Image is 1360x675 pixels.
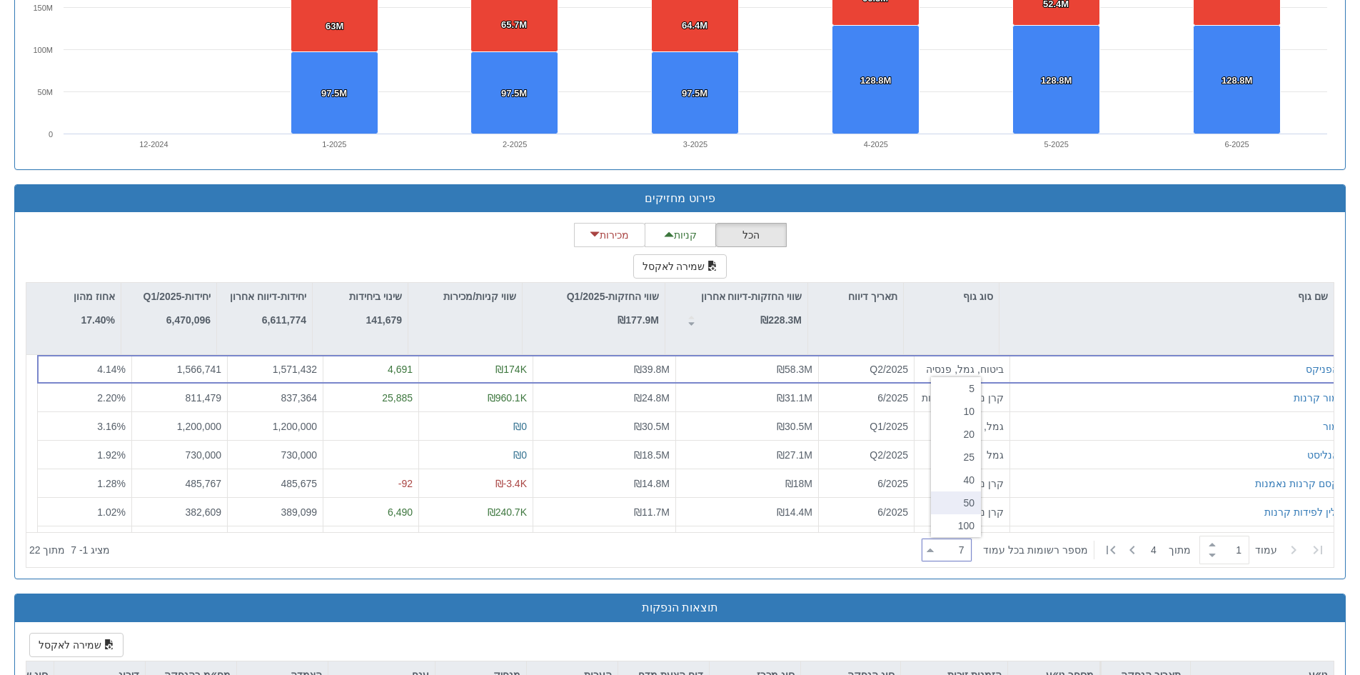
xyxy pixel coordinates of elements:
[682,88,707,99] tspan: 97.5M
[574,223,645,247] button: מכירות
[701,289,802,304] p: שווי החזקות-דיווח אחרון
[920,448,1004,462] div: גמל
[495,364,527,375] span: ₪174K
[931,491,981,514] div: 50
[760,314,802,326] strong: ₪228.3M
[825,505,908,519] div: 6/2025
[26,192,1334,205] h3: פירוט מחזיקים
[44,419,126,434] div: 3.16 %
[1044,140,1069,149] text: 5-2025
[139,140,168,149] text: 12-2024
[81,314,115,326] strong: 17.40%
[233,476,317,491] div: 485,675
[408,283,522,310] div: שווי קניות/מכירות
[233,362,317,376] div: 1,571,432
[645,223,716,247] button: קניות
[920,505,1004,519] div: קרן נאמנות
[138,391,221,405] div: 811,479
[777,506,812,518] span: ₪14.4M
[777,364,812,375] span: ₪58.3M
[349,289,402,304] p: שינוי ביחידות
[33,46,53,54] text: 100M
[44,476,126,491] div: 1.28 %
[825,448,908,462] div: Q2/2025
[916,534,1331,566] div: ‏ מתוך
[808,283,903,310] div: תאריך דיווח
[138,448,221,462] div: 730,000
[567,289,659,304] p: שווי החזקות-Q1/2025
[1041,75,1072,86] tspan: 128.8M
[683,140,707,149] text: 3-2025
[1307,448,1339,462] button: אנליסט
[44,391,126,405] div: 2.20 %
[138,505,221,519] div: 382,609
[26,601,1334,614] h3: תוצאות הנפקות
[825,419,908,434] div: Q1/2025
[329,391,413,405] div: 25,885
[503,140,527,149] text: 2-2025
[38,88,53,96] text: 50M
[715,223,787,247] button: הכל
[49,130,53,139] text: 0
[495,478,527,489] span: ₪-3.4K
[777,392,812,404] span: ₪31.1M
[1306,362,1339,376] button: הפניקס
[29,534,110,566] div: ‏מציג 1 - 7 ‏ מתוך 22
[1294,391,1339,405] div: מור קרנות
[329,505,413,519] div: 6,490
[322,140,346,149] text: 1-2025
[1255,543,1277,557] span: ‏עמוד
[634,506,670,518] span: ₪11.7M
[1255,476,1339,491] button: קסם קרנות נאמנות
[233,505,317,519] div: 389,099
[999,283,1334,310] div: שם גוף
[931,446,981,469] div: 25
[983,543,1088,557] span: ‏מספר רשומות בכל עמוד
[166,314,211,326] strong: 6,470,096
[138,476,221,491] div: 485,767
[1222,75,1252,86] tspan: 128.8M
[864,140,888,149] text: 4-2025
[920,476,1004,491] div: קרן נאמנות
[501,19,527,30] tspan: 65.7M
[230,289,306,304] p: יחידות-דיווח אחרון
[513,421,527,432] span: ₪0
[633,254,727,279] button: שמירה לאקסל
[931,400,981,423] div: 10
[634,478,670,489] span: ₪14.8M
[321,88,347,99] tspan: 97.5M
[634,421,670,432] span: ₪30.5M
[33,4,53,12] text: 150M
[825,476,908,491] div: 6/2025
[931,377,981,400] div: 5
[44,505,126,519] div: 1.02 %
[860,75,891,86] tspan: 128.8M
[488,506,527,518] span: ₪240.7K
[143,289,211,304] p: יחידות-Q1/2025
[44,448,126,462] div: 1.92 %
[74,289,115,304] p: אחוז מהון
[513,449,527,461] span: ₪0
[682,20,707,31] tspan: 64.4M
[233,448,317,462] div: 730,000
[233,419,317,434] div: 1,200,000
[1151,543,1169,557] span: 4
[785,478,812,489] span: ₪18M
[1264,505,1339,519] button: ילין לפידות קרנות
[1323,419,1339,434] button: מור
[329,362,413,376] div: 4,691
[262,314,306,326] strong: 6,611,774
[634,449,670,461] span: ₪18.5M
[931,469,981,491] div: 40
[777,421,812,432] span: ₪30.5M
[920,419,1004,434] div: גמל, פנסיה
[634,392,670,404] span: ₪24.8M
[501,88,527,99] tspan: 97.5M
[329,476,413,491] div: -92
[777,449,812,461] span: ₪27.1M
[1224,140,1249,149] text: 6-2025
